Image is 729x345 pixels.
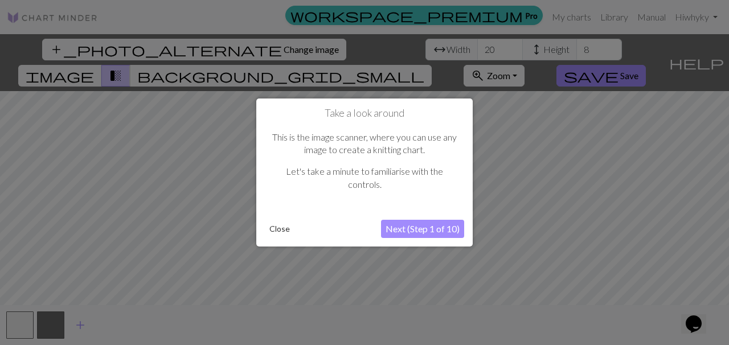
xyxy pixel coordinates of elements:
[271,131,458,157] p: This is the image scanner, where you can use any image to create a knitting chart.
[381,220,464,238] button: Next (Step 1 of 10)
[265,107,464,120] h1: Take a look around
[256,98,473,247] div: Take a look around
[271,165,458,191] p: Let's take a minute to familiarise with the controls.
[265,220,294,237] button: Close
